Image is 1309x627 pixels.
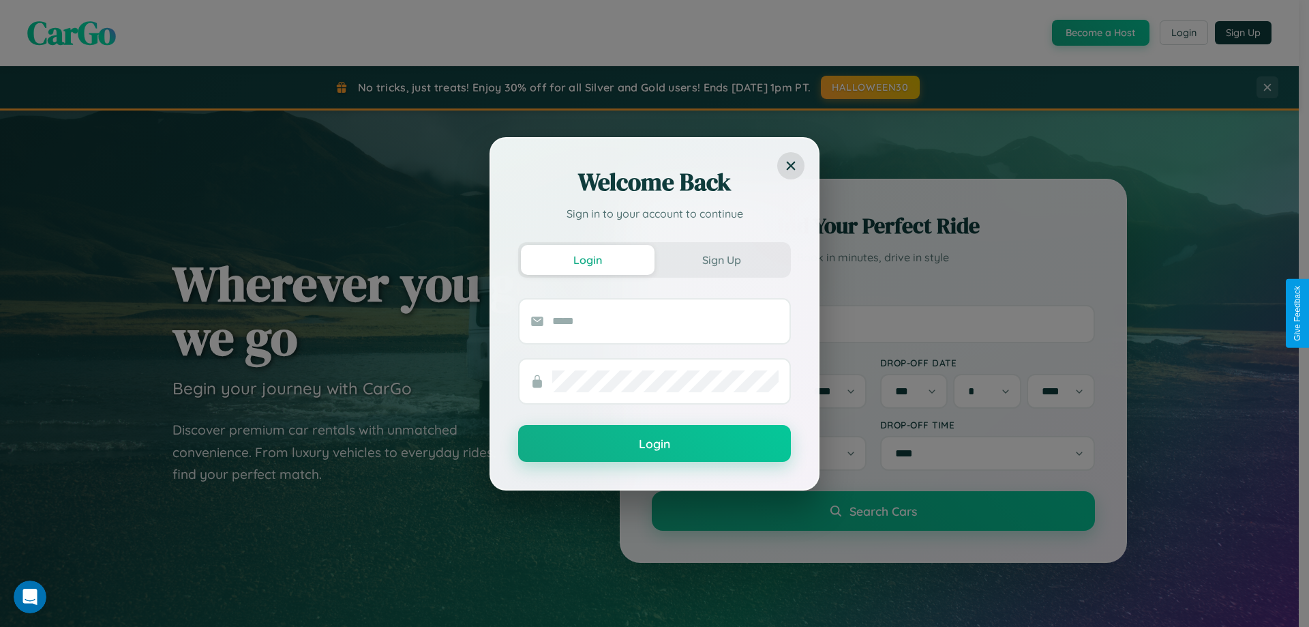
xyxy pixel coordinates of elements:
[14,581,46,613] iframe: Intercom live chat
[1293,286,1302,341] div: Give Feedback
[518,205,791,222] p: Sign in to your account to continue
[521,245,654,275] button: Login
[654,245,788,275] button: Sign Up
[518,425,791,462] button: Login
[518,166,791,199] h2: Welcome Back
